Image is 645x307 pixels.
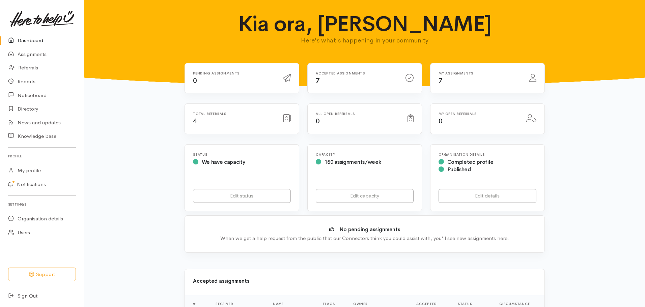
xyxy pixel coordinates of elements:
[439,117,443,125] span: 0
[447,158,494,165] span: Completed profile
[193,153,291,156] h6: Status
[193,112,275,116] h6: Total referrals
[193,189,291,203] a: Edit status
[316,117,320,125] span: 0
[439,71,521,75] h6: My assignments
[195,235,534,242] div: When we get a help request from the public that our Connectors think you could assist with, you'l...
[439,76,443,85] span: 7
[439,153,536,156] h6: Organisation Details
[8,152,76,161] h6: Profile
[202,158,245,165] span: We have capacity
[439,189,536,203] a: Edit details
[447,166,471,173] span: Published
[316,71,397,75] h6: Accepted assignments
[325,158,381,165] span: 150 assignments/week
[193,71,275,75] h6: Pending assignments
[316,76,320,85] span: 7
[340,226,400,233] b: No pending assignments
[316,153,414,156] h6: Capacity
[316,112,399,116] h6: All open referrals
[8,200,76,209] h6: Settings
[233,36,497,45] p: Here's what's happening in your community
[316,189,414,203] a: Edit capacity
[439,112,518,116] h6: My open referrals
[8,268,76,281] button: Support
[193,278,249,284] b: Accepted assignments
[233,12,497,36] h1: Kia ora, [PERSON_NAME]
[193,117,197,125] span: 4
[193,76,197,85] span: 0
